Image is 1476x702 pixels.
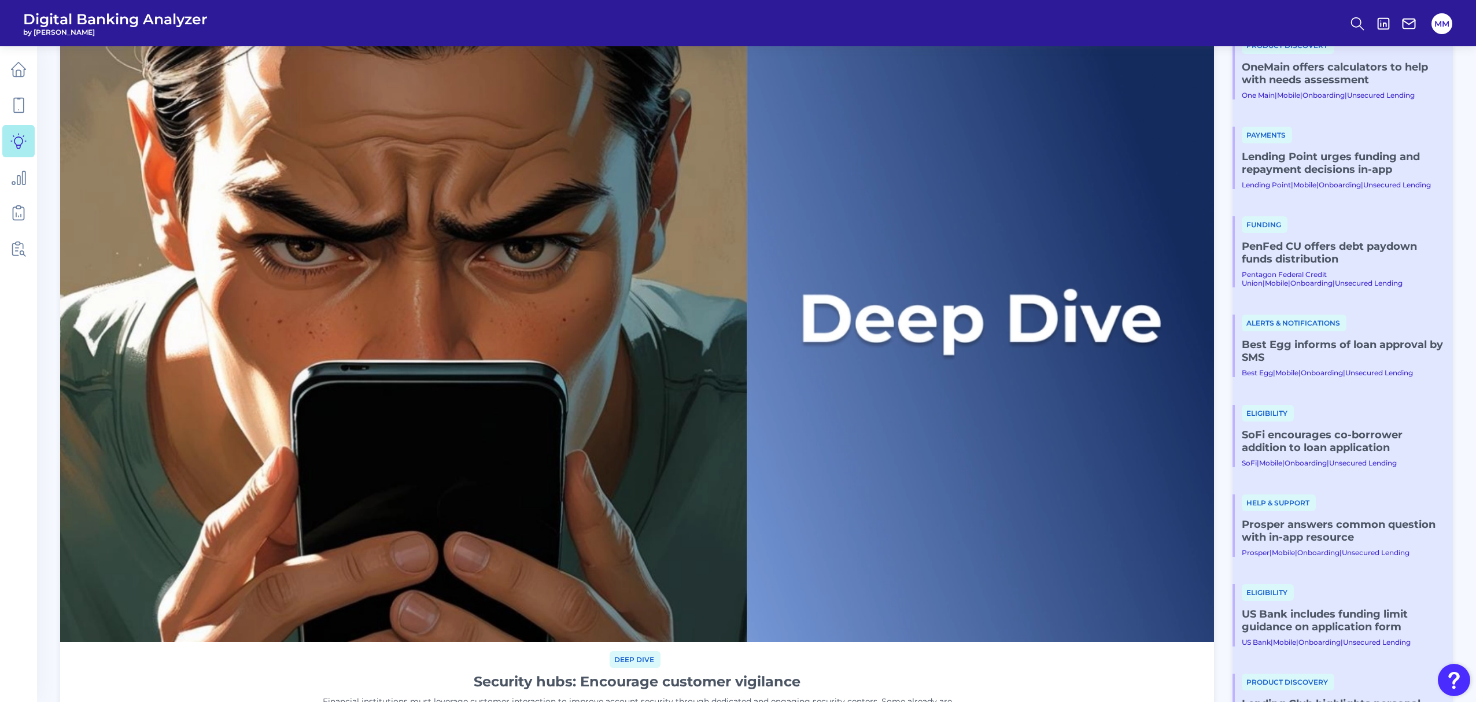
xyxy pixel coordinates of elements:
span: | [1275,91,1277,99]
a: Onboarding [1302,91,1345,99]
a: Unsecured Lending [1342,548,1409,557]
span: Eligibility [1242,405,1294,422]
span: | [1270,548,1272,557]
span: | [1316,180,1319,189]
span: | [1340,548,1342,557]
span: Eligibility [1242,584,1294,601]
span: | [1361,180,1363,189]
a: Mobile [1275,368,1298,377]
span: | [1341,638,1343,646]
a: Eligibility [1242,408,1294,418]
a: Onboarding [1297,548,1340,557]
span: by [PERSON_NAME] [23,28,208,36]
button: Open Resource Center [1438,664,1470,696]
span: Help & Support [1242,494,1316,511]
a: Unsecured Lending [1329,459,1397,467]
a: Onboarding [1298,638,1341,646]
a: Pentagon Federal Credit Union [1242,270,1327,287]
a: US Bank [1242,638,1271,646]
a: Unsecured Lending [1343,638,1411,646]
a: SoFi encourages co-borrower addition to loan application [1242,428,1444,454]
a: US Bank includes funding limit guidance on application form [1242,608,1444,633]
a: Onboarding [1301,368,1343,377]
span: Digital Banking Analyzer [23,10,208,28]
span: | [1300,91,1302,99]
span: | [1327,459,1329,467]
a: Product discovery [1242,677,1334,687]
span: | [1291,180,1293,189]
span: | [1282,459,1285,467]
span: | [1263,279,1265,287]
span: | [1333,279,1335,287]
button: MM [1431,13,1452,34]
a: SoFi [1242,459,1257,467]
a: Onboarding [1319,180,1361,189]
a: Mobile [1265,279,1288,287]
a: Alerts & Notifications [1242,317,1346,328]
a: Deep dive [610,653,660,664]
span: Deep dive [610,651,660,668]
span: | [1343,368,1345,377]
span: Alerts & Notifications [1242,315,1346,331]
a: Prosper answers common question with in-app resource [1242,518,1444,544]
a: Funding [1242,219,1287,230]
span: Funding [1242,216,1287,233]
a: Mobile [1272,548,1295,557]
a: Prosper [1242,548,1270,557]
span: | [1273,368,1275,377]
a: Onboarding [1285,459,1327,467]
a: Mobile [1277,91,1300,99]
span: | [1345,91,1347,99]
a: Unsecured Lending [1363,180,1431,189]
h1: Security hubs: Encourage customer vigilance [474,673,800,691]
a: Product discovery [1242,40,1334,50]
span: | [1296,638,1298,646]
span: | [1298,368,1301,377]
span: Product discovery [1242,674,1334,690]
a: Lending Point urges funding and repayment decisions in-app [1242,150,1444,176]
a: Best Egg informs of loan approval by SMS [1242,338,1444,364]
a: Help & Support [1242,497,1316,508]
a: Onboarding [1290,279,1333,287]
a: Mobile [1273,638,1296,646]
span: | [1288,279,1290,287]
a: One Main [1242,91,1275,99]
a: PenFed CU offers debt paydown funds distribution [1242,240,1444,265]
a: Payments [1242,130,1292,140]
a: Unsecured Lending [1335,279,1403,287]
a: Unsecured Lending [1345,368,1413,377]
a: Mobile [1293,180,1316,189]
a: OneMain offers calculators to help with needs assessment [1242,61,1444,86]
a: Mobile [1259,459,1282,467]
a: Lending Point [1242,180,1291,189]
a: Eligibility [1242,587,1294,597]
span: Payments [1242,127,1292,143]
span: | [1257,459,1259,467]
a: Unsecured Lending [1347,91,1415,99]
a: Best Egg [1242,368,1273,377]
span: | [1295,548,1297,557]
span: | [1271,638,1273,646]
